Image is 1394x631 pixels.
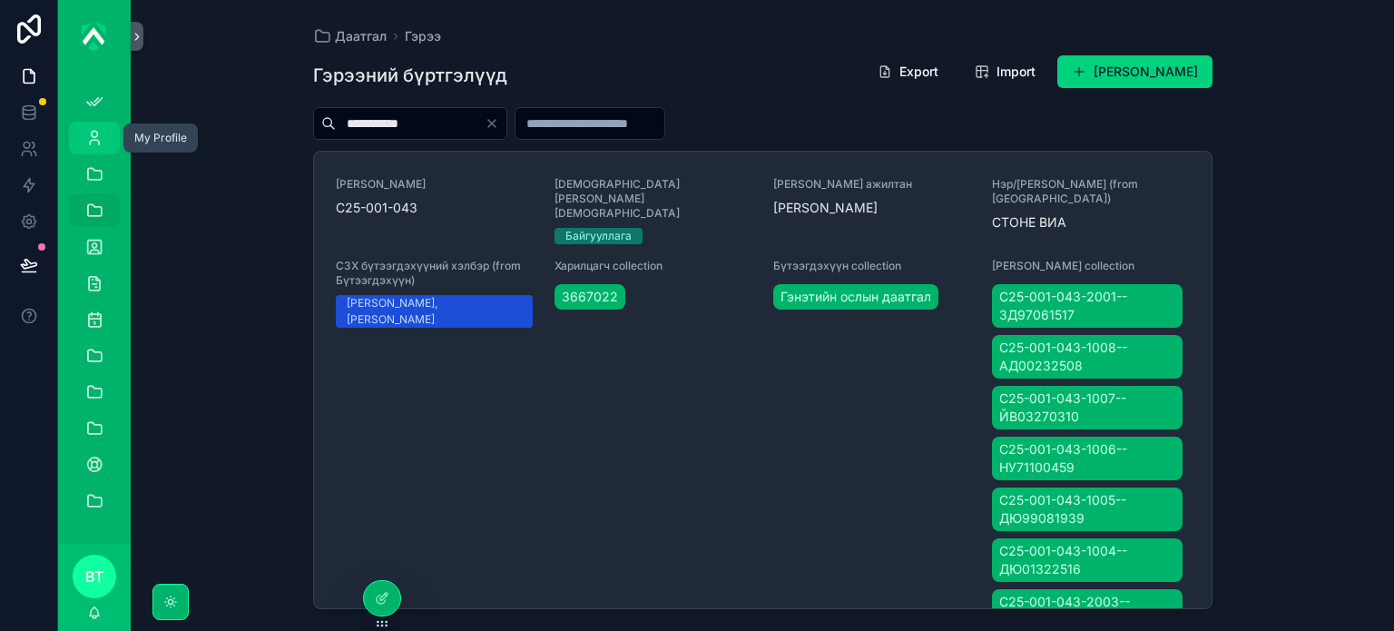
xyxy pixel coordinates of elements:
button: Clear [485,116,506,131]
span: СТОНЕ ВИА [992,213,1189,232]
span: [PERSON_NAME] [773,199,970,217]
span: [PERSON_NAME] collection [992,259,1189,273]
span: Даатгал [335,27,387,45]
span: [PERSON_NAME] [336,177,533,192]
span: 3667022 [562,288,618,306]
div: [PERSON_NAME], [PERSON_NAME] [347,295,522,328]
button: Import [960,55,1050,88]
a: Гэрээ [405,27,441,45]
a: C25-001-043-1004--ДЮ01322516 [992,538,1182,582]
button: Export [863,55,953,88]
a: C25-001-043-1006--НУ71100459 [992,437,1182,480]
span: C25-001-043-1004--ДЮ01322516 [999,542,1174,578]
span: C25-001-043-2001--ЗД97061517 [999,288,1174,324]
a: C25-001-043-1008--АД00232508 [992,335,1182,379]
span: Гэнэтийн ослын даатгал [780,288,931,306]
div: My Profile [134,131,187,145]
a: C25-001-043-1007--ЙВ03270310 [992,386,1182,429]
span: BT [85,566,103,587]
span: C25-001-043-2003--АГ04271513 [999,593,1174,629]
span: C25-001-043-1006--НУ71100459 [999,440,1174,477]
a: C25-001-043-2001--ЗД97061517 [992,284,1182,328]
span: C25-001-043-1008--АД00232508 [999,339,1174,375]
a: C25-001-043-1005--ДЮ99081939 [992,488,1182,531]
button: [PERSON_NAME] [1057,55,1212,88]
a: Гэнэтийн ослын даатгал [773,284,938,310]
span: C25-001-043-1005--ДЮ99081939 [999,491,1174,527]
a: Даатгал [313,27,387,45]
span: Нэр/[PERSON_NAME] (from [GEOGRAPHIC_DATA]) [992,177,1189,206]
span: Бүтээгдэхүүн collection [773,259,970,273]
img: App logo [82,22,107,51]
span: Харилцагч collection [555,259,751,273]
span: [PERSON_NAME] ажилтан [773,177,970,192]
div: scrollable content [58,73,131,541]
span: Import [996,63,1036,81]
span: СЗХ бүтээгдэхүүний хэлбэр (from Бүтээгдэхүүн) [336,259,533,288]
span: C25-001-043-1007--ЙВ03270310 [999,389,1174,426]
span: [DEMOGRAPHIC_DATA][PERSON_NAME][DEMOGRAPHIC_DATA] [555,177,751,221]
span: C25-001-043 [336,199,533,217]
div: Байгууллага [565,228,632,244]
h1: Гэрээний бүртгэлүүд [313,63,507,88]
a: 3667022 [555,284,625,310]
